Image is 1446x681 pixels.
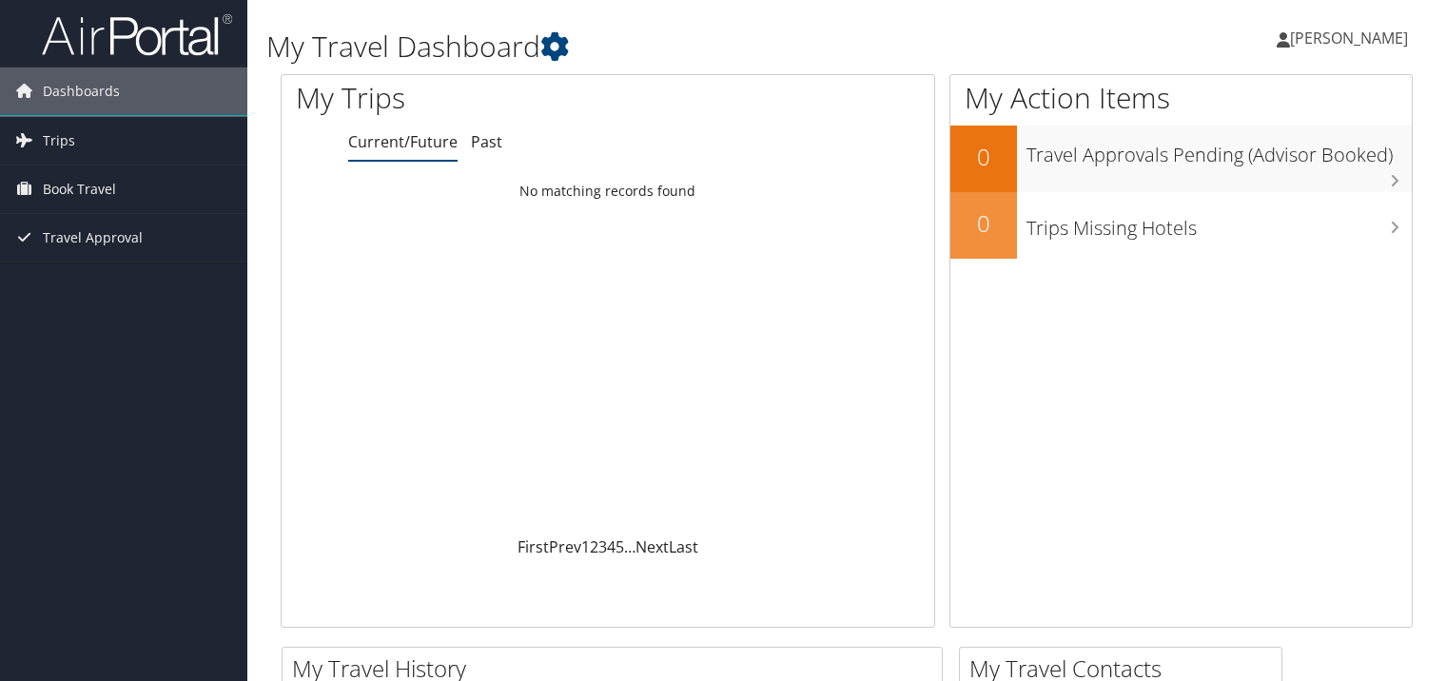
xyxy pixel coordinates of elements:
a: 1 [581,536,590,557]
td: No matching records found [282,174,934,208]
h3: Trips Missing Hotels [1026,205,1412,242]
img: airportal-logo.png [42,12,232,57]
a: 0Trips Missing Hotels [950,192,1412,259]
h3: Travel Approvals Pending (Advisor Booked) [1026,132,1412,168]
h2: 0 [950,141,1017,173]
a: 0Travel Approvals Pending (Advisor Booked) [950,126,1412,192]
h2: 0 [950,207,1017,240]
h1: My Trips [296,78,648,118]
span: Trips [43,117,75,165]
a: [PERSON_NAME] [1277,10,1427,67]
a: 5 [616,536,624,557]
span: [PERSON_NAME] [1290,28,1408,49]
span: Travel Approval [43,214,143,262]
h1: My Action Items [950,78,1412,118]
a: Past [471,131,502,152]
a: 4 [607,536,616,557]
span: Dashboards [43,68,120,115]
a: Current/Future [348,131,458,152]
span: … [624,536,635,557]
a: 3 [598,536,607,557]
a: Next [635,536,669,557]
span: Book Travel [43,165,116,213]
a: First [518,536,549,557]
h1: My Travel Dashboard [266,27,1040,67]
a: 2 [590,536,598,557]
a: Last [669,536,698,557]
a: Prev [549,536,581,557]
